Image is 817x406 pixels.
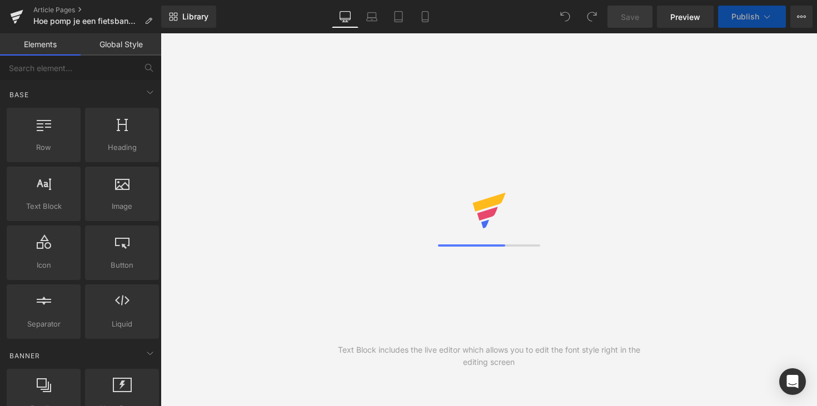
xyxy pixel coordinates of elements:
div: Text Block includes the live editor which allows you to edit the font style right in the editing ... [325,344,653,368]
a: Tablet [385,6,412,28]
a: Mobile [412,6,439,28]
button: Publish [718,6,786,28]
a: New Library [161,6,216,28]
span: Button [88,259,156,271]
span: Separator [10,318,77,330]
button: More [790,6,813,28]
button: Redo [581,6,603,28]
a: Desktop [332,6,358,28]
span: Banner [8,350,41,361]
span: Text Block [10,201,77,212]
a: Preview [657,6,714,28]
a: Laptop [358,6,385,28]
span: Hoe pomp je een fietsband op? En hoeveel bar hoort erin? [33,17,140,26]
a: Article Pages [33,6,161,14]
a: Global Style [81,33,161,56]
span: Library [182,12,208,22]
span: Row [10,142,77,153]
span: Icon [10,259,77,271]
button: Undo [554,6,576,28]
span: Heading [88,142,156,153]
span: Publish [731,12,759,21]
span: Image [88,201,156,212]
span: Base [8,89,30,100]
div: Open Intercom Messenger [779,368,806,395]
span: Save [621,11,639,23]
span: Liquid [88,318,156,330]
span: Preview [670,11,700,23]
